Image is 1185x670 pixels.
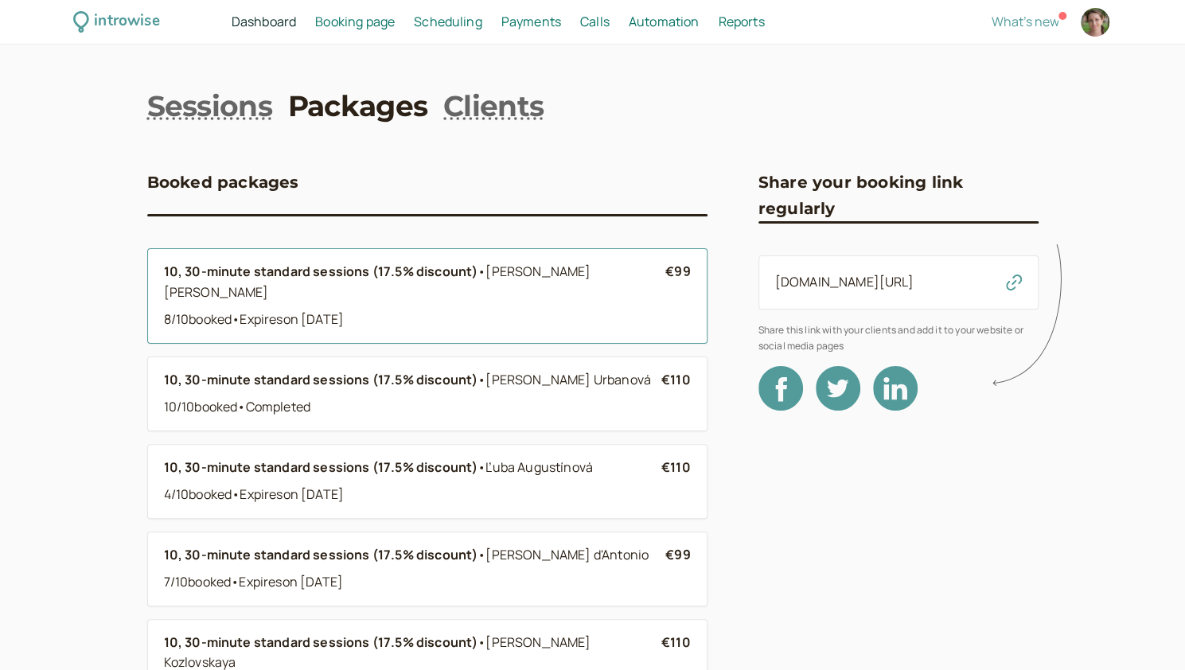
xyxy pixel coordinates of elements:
iframe: Chat Widget [1105,594,1185,670]
a: 10, 30-minute standard sessions (17.5% discount)•Ľuba Augustínová 4/10booked•Expireson [DATE]€110 [164,458,691,505]
a: Dashboard [232,12,296,33]
span: [PERSON_NAME] Urbanová [485,371,651,388]
button: What's new [992,14,1059,29]
span: Booking page [315,13,395,30]
b: 10, 30-minute standard sessions (17.5% discount) [164,263,478,280]
b: 10, 30-minute standard sessions (17.5% discount) [164,371,478,388]
div: 10 / 10 booked Completed [164,397,661,418]
span: • [478,371,485,388]
div: 4 / 10 booked Expire s on [DATE] [164,485,661,505]
span: • [232,485,240,503]
a: introwise [73,10,160,34]
b: €99 [665,546,690,563]
div: 8 / 10 booked Expire s on [DATE] [164,310,666,330]
b: 10, 30-minute standard sessions (17.5% discount) [164,546,478,563]
a: Scheduling [414,12,482,33]
a: [DOMAIN_NAME][URL] [775,273,914,290]
div: 7 / 10 booked Expire s on [DATE] [164,572,666,593]
span: Ľuba Augustínová [485,458,593,476]
a: Reports [718,12,764,33]
b: €110 [661,458,691,476]
span: • [478,263,485,280]
a: Sessions [147,86,272,126]
span: • [232,310,240,328]
b: 10, 30-minute standard sessions (17.5% discount) [164,633,478,651]
span: • [478,633,485,651]
h3: Share your booking link regularly [758,169,1039,221]
span: Dashboard [232,13,296,30]
span: • [231,573,239,590]
a: Payments [501,12,561,33]
h3: Booked packages [147,169,299,195]
span: Calls [580,13,610,30]
b: €110 [661,633,691,651]
span: What's new [992,13,1059,30]
span: Share this link with your clients and add it to your website or social media pages [758,322,1039,353]
b: 10, 30-minute standard sessions (17.5% discount) [164,458,478,476]
a: Automation [629,12,700,33]
div: introwise [94,10,159,34]
span: • [478,458,485,476]
span: Scheduling [414,13,482,30]
a: Packages [288,86,427,126]
a: Account [1078,6,1112,39]
a: Calls [580,12,610,33]
a: Clients [443,86,544,126]
a: 10, 30-minute standard sessions (17.5% discount)•[PERSON_NAME] d'Antonio 7/10booked•Expireson [DA... [164,545,691,593]
b: €110 [661,371,691,388]
span: Payments [501,13,561,30]
span: Automation [629,13,700,30]
span: • [237,398,245,415]
a: 10, 30-minute standard sessions (17.5% discount)•[PERSON_NAME] Urbanová 10/10booked•Completed€110 [164,370,691,418]
a: Booking page [315,12,395,33]
span: • [478,546,485,563]
a: 10, 30-minute standard sessions (17.5% discount)•[PERSON_NAME] [PERSON_NAME] 8/10booked•Expireson... [164,262,691,330]
b: €99 [665,263,690,280]
span: [PERSON_NAME] d'Antonio [485,546,649,563]
span: Reports [718,13,764,30]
